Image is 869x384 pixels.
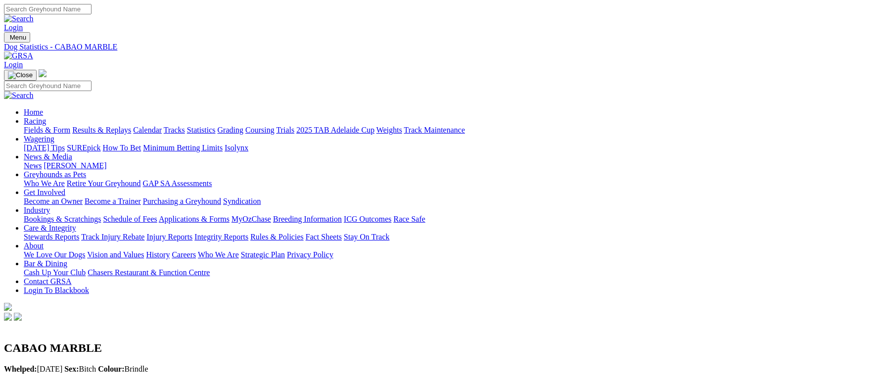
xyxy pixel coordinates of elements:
[172,250,196,259] a: Careers
[4,341,865,355] h2: CABAO MARBLE
[393,215,425,223] a: Race Safe
[164,126,185,134] a: Tracks
[24,215,865,224] div: Industry
[4,70,37,81] button: Toggle navigation
[146,250,170,259] a: History
[24,286,89,294] a: Login To Blackbook
[103,215,157,223] a: Schedule of Fees
[24,197,83,205] a: Become an Owner
[72,126,131,134] a: Results & Replays
[273,215,342,223] a: Breeding Information
[24,179,865,188] div: Greyhounds as Pets
[103,144,141,152] a: How To Bet
[24,144,865,152] div: Wagering
[287,250,333,259] a: Privacy Policy
[306,233,342,241] a: Fact Sheets
[24,179,65,188] a: Who We Are
[24,170,86,179] a: Greyhounds as Pets
[4,32,30,43] button: Toggle navigation
[85,197,141,205] a: Become a Trainer
[67,144,100,152] a: SUREpick
[231,215,271,223] a: MyOzChase
[24,135,54,143] a: Wagering
[4,4,91,14] input: Search
[4,23,23,32] a: Login
[4,60,23,69] a: Login
[14,313,22,321] img: twitter.svg
[24,233,79,241] a: Stewards Reports
[4,43,865,51] a: Dog Statistics - CABAO MARBLE
[24,259,67,268] a: Bar & Dining
[24,126,865,135] div: Racing
[24,268,86,277] a: Cash Up Your Club
[4,365,37,373] b: Whelped:
[64,365,96,373] span: Bitch
[4,81,91,91] input: Search
[225,144,248,152] a: Isolynx
[24,224,76,232] a: Care & Integrity
[98,365,148,373] span: Brindle
[276,126,294,134] a: Trials
[24,152,72,161] a: News & Media
[88,268,210,277] a: Chasers Restaurant & Function Centre
[4,51,33,60] img: GRSA
[81,233,144,241] a: Track Injury Rebate
[24,144,65,152] a: [DATE] Tips
[67,179,141,188] a: Retire Your Greyhound
[143,144,223,152] a: Minimum Betting Limits
[250,233,304,241] a: Rules & Policies
[133,126,162,134] a: Calendar
[344,233,389,241] a: Stay On Track
[39,69,46,77] img: logo-grsa-white.png
[146,233,192,241] a: Injury Reports
[24,233,865,241] div: Care & Integrity
[8,71,33,79] img: Close
[187,126,216,134] a: Statistics
[24,277,71,286] a: Contact GRSA
[24,161,42,170] a: News
[24,250,85,259] a: We Love Our Dogs
[223,197,261,205] a: Syndication
[24,215,101,223] a: Bookings & Scratchings
[4,14,34,23] img: Search
[24,241,44,250] a: About
[245,126,274,134] a: Coursing
[143,179,212,188] a: GAP SA Assessments
[24,268,865,277] div: Bar & Dining
[4,313,12,321] img: facebook.svg
[24,161,865,170] div: News & Media
[376,126,402,134] a: Weights
[296,126,374,134] a: 2025 TAB Adelaide Cup
[194,233,248,241] a: Integrity Reports
[24,126,70,134] a: Fields & Form
[4,91,34,100] img: Search
[404,126,465,134] a: Track Maintenance
[64,365,79,373] b: Sex:
[4,303,12,311] img: logo-grsa-white.png
[10,34,26,41] span: Menu
[143,197,221,205] a: Purchasing a Greyhound
[4,365,62,373] span: [DATE]
[24,197,865,206] div: Get Involved
[24,108,43,116] a: Home
[24,250,865,259] div: About
[87,250,144,259] a: Vision and Values
[344,215,391,223] a: ICG Outcomes
[24,188,65,196] a: Get Involved
[98,365,124,373] b: Colour:
[24,117,46,125] a: Racing
[218,126,243,134] a: Grading
[159,215,229,223] a: Applications & Forms
[241,250,285,259] a: Strategic Plan
[198,250,239,259] a: Who We Are
[24,206,50,214] a: Industry
[44,161,106,170] a: [PERSON_NAME]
